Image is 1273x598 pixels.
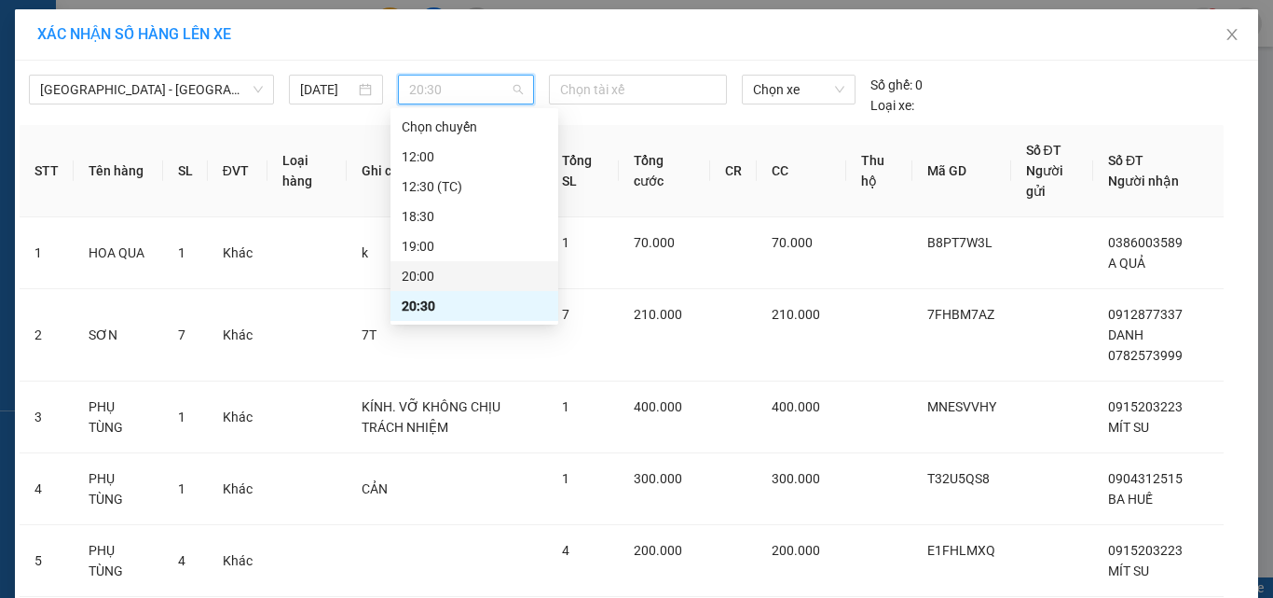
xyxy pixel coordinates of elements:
span: 7 [562,307,569,322]
span: DANH 0782573999 [1108,327,1183,363]
div: 12:00 [402,146,547,167]
span: 1 [178,481,185,496]
span: 70.000 [772,235,813,250]
span: 4 [562,543,569,558]
span: 0915203223 [1108,543,1183,558]
div: 0 [870,75,923,95]
button: Close [1206,9,1258,62]
td: 5 [20,525,74,597]
span: 20:30 [409,76,524,104]
th: Thu hộ [846,125,912,217]
td: Khác [208,453,267,525]
span: Người gửi [1026,163,1063,199]
span: Số ghế: [870,75,912,95]
th: ĐVT [208,125,267,217]
td: 2 [20,289,74,382]
div: 18:30 [402,206,547,227]
span: Số ĐT [1108,153,1143,168]
span: A QUẢ [1108,256,1145,271]
span: 1 [562,399,569,414]
span: Chọn xe [753,76,844,104]
td: Khác [208,289,267,382]
span: 210.000 [772,307,820,322]
th: Tổng SL [547,125,619,217]
td: Khác [208,217,267,289]
span: 0915203223 [1108,399,1183,414]
span: 1 [562,471,569,486]
span: 0912877337 [1108,307,1183,322]
div: 20:00 [402,266,547,286]
span: 0386003589 [1108,235,1183,250]
span: 70.000 [634,235,675,250]
span: 7T [362,327,376,342]
th: CC [757,125,846,217]
span: B8PT7W3L [927,235,992,250]
th: Tổng cước [619,125,710,217]
td: PHỤ TÙNG [74,525,163,597]
span: Người nhận [1108,174,1179,188]
div: 12:30 (TC) [402,176,547,197]
span: 1 [178,245,185,260]
span: 400.000 [634,399,682,414]
div: Chọn chuyến [402,117,547,137]
td: PHỤ TÙNG [74,382,163,453]
span: 1 [178,410,185,424]
span: E1FHLMXQ [927,543,995,558]
th: STT [20,125,74,217]
span: 7 [178,327,185,342]
div: 20:30 [402,296,547,316]
td: 1 [20,217,74,289]
span: Hà Nội - Quảng Bình [40,76,263,104]
span: KÍNH. VỠ KHÔNG CHỊU TRÁCH NHIỆM [362,399,500,435]
span: 300.000 [634,471,682,486]
td: PHỤ TÙNG [74,453,163,525]
th: SL [163,125,208,217]
span: Số ĐT [1026,143,1061,158]
td: SƠN [74,289,163,382]
div: Chọn chuyến [390,112,558,142]
span: MÍT SU [1108,420,1149,435]
span: BA HUẾ [1108,492,1153,507]
span: 200.000 [772,543,820,558]
th: Ghi chú [347,125,547,217]
td: Khác [208,382,267,453]
span: 4 [178,553,185,568]
span: 400.000 [772,399,820,414]
span: CẢN [362,481,388,496]
div: 19:00 [402,236,547,257]
th: Mã GD [912,125,1011,217]
span: close [1225,27,1239,42]
span: Loại xe: [870,95,914,116]
span: 0904312515 [1108,471,1183,486]
span: 300.000 [772,471,820,486]
td: 3 [20,382,74,453]
td: 4 [20,453,74,525]
span: 1 [562,235,569,250]
td: HOA QUA [74,217,163,289]
span: MNESVVHY [927,399,996,414]
td: Khác [208,525,267,597]
th: Loại hàng [267,125,347,217]
span: k [362,245,368,260]
span: 7FHBM7AZ [927,307,994,322]
span: 210.000 [634,307,682,322]
input: 14/08/2025 [300,79,354,100]
span: T32U5QS8 [927,471,990,486]
span: MÍT SU [1108,563,1149,578]
span: 200.000 [634,543,682,558]
th: Tên hàng [74,125,163,217]
th: CR [710,125,757,217]
span: XÁC NHẬN SỐ HÀNG LÊN XE [37,25,231,43]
